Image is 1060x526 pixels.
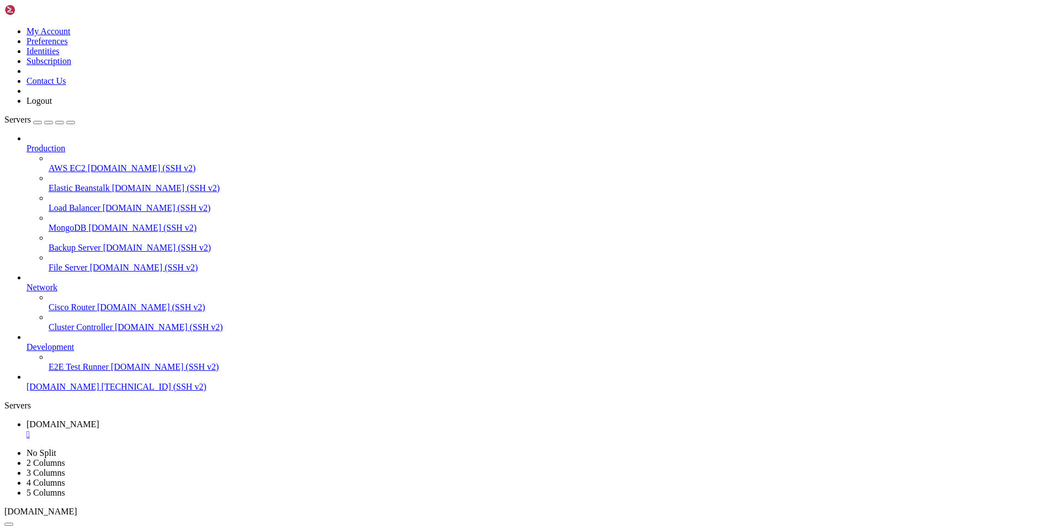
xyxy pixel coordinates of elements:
li: Load Balancer [DOMAIN_NAME] (SSH v2) [49,193,1056,213]
li: Development [26,332,1056,372]
span: [DOMAIN_NAME] (SSH v2) [103,203,211,212]
span: [DOMAIN_NAME] (SSH v2) [112,183,220,193]
li: File Server [DOMAIN_NAME] (SSH v2) [49,253,1056,273]
li: MongoDB [DOMAIN_NAME] (SSH v2) [49,213,1056,233]
a: My Account [26,26,71,36]
span: Cluster Controller [49,322,113,332]
a: vps130383.whmpanels.com [26,419,1056,439]
span: MongoDB [49,223,86,232]
a: Servers [4,115,75,124]
li: Cisco Router [DOMAIN_NAME] (SSH v2) [49,293,1056,312]
span: AWS EC2 [49,163,86,173]
li: Elastic Beanstalk [DOMAIN_NAME] (SSH v2) [49,173,1056,193]
a: 4 Columns [26,478,65,487]
div: Servers [4,401,1056,411]
a: No Split [26,448,56,458]
span: Backup Server [49,243,101,252]
li: Network [26,273,1056,332]
span: [DOMAIN_NAME] (SSH v2) [115,322,223,332]
a: Logout [26,96,52,105]
a: AWS EC2 [DOMAIN_NAME] (SSH v2) [49,163,1056,173]
a: Network [26,283,1056,293]
a: E2E Test Runner [DOMAIN_NAME] (SSH v2) [49,362,1056,372]
a: Cluster Controller [DOMAIN_NAME] (SSH v2) [49,322,1056,332]
span: [DOMAIN_NAME] (SSH v2) [111,362,219,371]
li: Backup Server [DOMAIN_NAME] (SSH v2) [49,233,1056,253]
span: [DOMAIN_NAME] (SSH v2) [88,163,196,173]
a: Subscription [26,56,71,66]
span: [DOMAIN_NAME] [26,419,99,429]
li: AWS EC2 [DOMAIN_NAME] (SSH v2) [49,153,1056,173]
a: MongoDB [DOMAIN_NAME] (SSH v2) [49,223,1056,233]
a: Backup Server [DOMAIN_NAME] (SSH v2) [49,243,1056,253]
span: [DOMAIN_NAME] [4,507,77,516]
a: Cisco Router [DOMAIN_NAME] (SSH v2) [49,302,1056,312]
span: [DOMAIN_NAME] (SSH v2) [103,243,211,252]
span: Production [26,144,65,153]
span: Development [26,342,74,352]
a: Production [26,144,1056,153]
a: [DOMAIN_NAME] [TECHNICAL_ID] (SSH v2) [26,382,1056,392]
a: Load Balancer [DOMAIN_NAME] (SSH v2) [49,203,1056,213]
a: 5 Columns [26,488,65,497]
a: File Server [DOMAIN_NAME] (SSH v2) [49,263,1056,273]
li: [DOMAIN_NAME] [TECHNICAL_ID] (SSH v2) [26,372,1056,392]
span: File Server [49,263,88,272]
span: Load Balancer [49,203,100,212]
span: [DOMAIN_NAME] (SSH v2) [97,302,205,312]
span: [DOMAIN_NAME] (SSH v2) [90,263,198,272]
a: Development [26,342,1056,352]
span: [TECHNICAL_ID] (SSH v2) [102,382,206,391]
a:  [26,429,1056,439]
span: [DOMAIN_NAME] (SSH v2) [88,223,197,232]
li: Cluster Controller [DOMAIN_NAME] (SSH v2) [49,312,1056,332]
a: Contact Us [26,76,66,86]
span: Cisco Router [49,302,95,312]
li: E2E Test Runner [DOMAIN_NAME] (SSH v2) [49,352,1056,372]
a: Identities [26,46,60,56]
a: Preferences [26,36,68,46]
span: Elastic Beanstalk [49,183,110,193]
img: Shellngn [4,4,68,15]
a: 2 Columns [26,458,65,467]
span: Network [26,283,57,292]
span: E2E Test Runner [49,362,109,371]
span: [DOMAIN_NAME] [26,382,99,391]
li: Production [26,134,1056,273]
a: Elastic Beanstalk [DOMAIN_NAME] (SSH v2) [49,183,1056,193]
span: Servers [4,115,31,124]
a: 3 Columns [26,468,65,477]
